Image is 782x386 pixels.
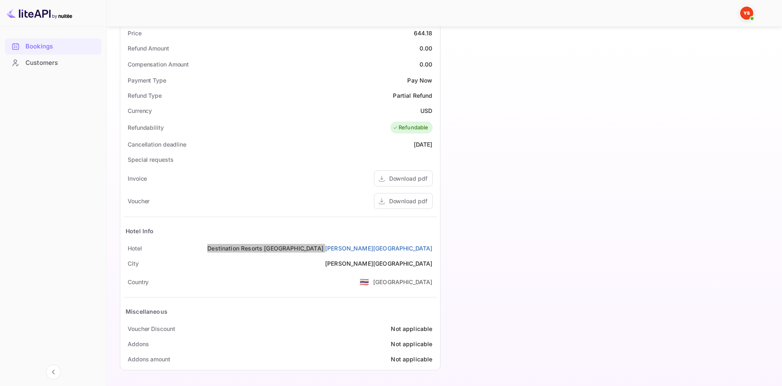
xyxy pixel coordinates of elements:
div: Not applicable [391,324,432,333]
div: Partial Refund [393,91,432,100]
img: LiteAPI logo [7,7,72,20]
div: Not applicable [391,355,432,363]
div: Not applicable [391,340,432,348]
div: Bookings [5,39,101,55]
div: 0.00 [420,44,433,53]
div: Bookings [25,42,97,51]
div: Refundable [392,124,429,132]
a: Destination Resorts [GEOGRAPHIC_DATA] [PERSON_NAME][GEOGRAPHIC_DATA] [207,244,432,253]
div: Hotel Info [126,227,154,235]
img: Yandex Support [740,7,753,20]
div: Country [128,278,149,286]
div: Compensation Amount [128,60,189,69]
div: Download pdf [389,197,427,205]
div: 644.18 [414,29,433,37]
div: USD [420,106,432,115]
div: Refund Type [128,91,162,100]
div: Cancellation deadline [128,140,186,149]
div: Refundability [128,123,164,132]
div: Hotel [128,244,142,253]
span: United States [360,274,369,289]
div: Voucher [128,197,149,205]
div: Miscellaneous [126,307,167,316]
div: Download pdf [389,174,427,183]
div: Currency [128,106,152,115]
div: Voucher Discount [128,324,175,333]
div: 0.00 [420,60,433,69]
button: Collapse navigation [46,365,61,379]
div: City [128,259,139,268]
div: [PERSON_NAME][GEOGRAPHIC_DATA] [325,259,433,268]
div: Customers [5,55,101,71]
div: [GEOGRAPHIC_DATA] [373,278,433,286]
div: Price [128,29,142,37]
div: Invoice [128,174,147,183]
a: Bookings [5,39,101,54]
div: [DATE] [414,140,433,149]
div: Addons [128,340,149,348]
div: Refund Amount [128,44,169,53]
div: Special requests [128,155,173,164]
div: Customers [25,58,97,68]
div: Addons amount [128,355,170,363]
div: Payment Type [128,76,166,85]
a: Customers [5,55,101,70]
div: Pay Now [407,76,432,85]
